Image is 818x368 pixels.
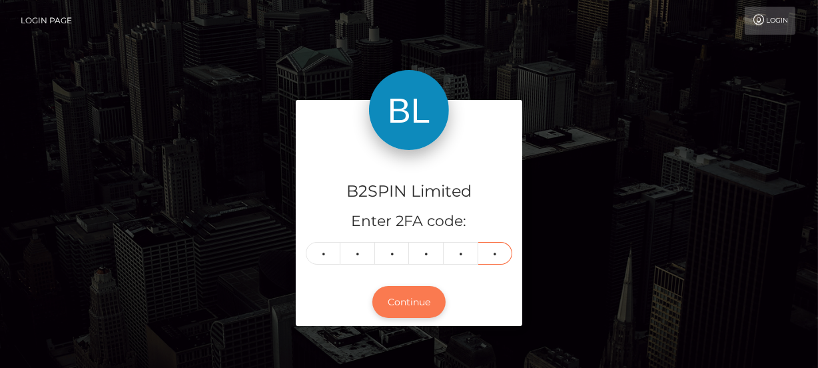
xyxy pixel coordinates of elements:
[21,7,72,35] a: Login Page
[369,70,449,150] img: B2SPIN Limited
[306,180,512,203] h4: B2SPIN Limited
[745,7,795,35] a: Login
[306,211,512,232] h5: Enter 2FA code:
[372,286,446,319] button: Continue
